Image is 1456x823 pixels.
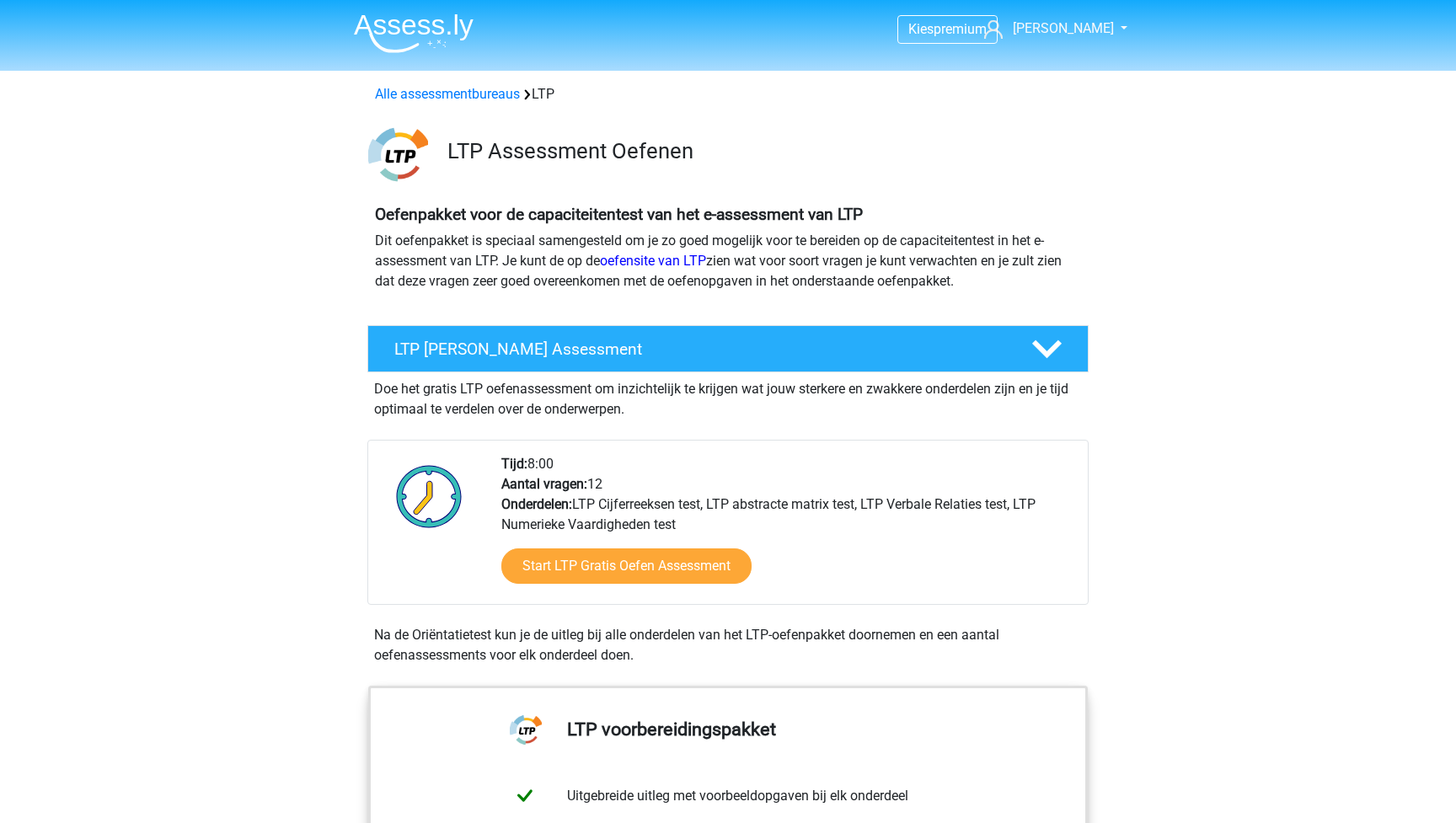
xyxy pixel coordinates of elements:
span: Kies [908,21,934,37]
img: Klok [387,454,472,538]
h3: LTP Assessment Oefenen [447,138,1075,164]
a: Alle assessmentbureaus [375,86,520,102]
a: [PERSON_NAME] [977,19,1116,39]
p: Dit oefenpakket is speciaal samengesteld om je zo goed mogelijk voor te bereiden op de capaciteit... [375,231,1081,291]
span: premium [934,21,987,37]
a: LTP [PERSON_NAME] Assessment [361,325,1095,372]
b: Aantal vragen: [501,476,587,492]
b: Tijd: [501,456,527,472]
div: Doe het gratis LTP oefenassessment om inzichtelijk te krijgen wat jouw sterkere en zwakkere onder... [367,372,1089,420]
img: Assessly [354,13,474,53]
span: [PERSON_NAME] [1013,20,1114,36]
img: ltp.png [368,125,428,184]
a: oefensite van LTP [600,253,706,269]
a: Start LTP Gratis Oefen Assessment [501,548,752,584]
a: Kiespremium [898,18,997,40]
h4: LTP [PERSON_NAME] Assessment [394,339,1004,359]
b: Oefenpakket voor de capaciteitentest van het e-assessment van LTP [375,205,863,224]
b: Onderdelen: [501,496,572,512]
div: Na de Oriëntatietest kun je de uitleg bij alle onderdelen van het LTP-oefenpakket doornemen en ee... [367,625,1089,665]
div: LTP [368,84,1088,104]
div: 8:00 12 LTP Cijferreeksen test, LTP abstracte matrix test, LTP Verbale Relaties test, LTP Numerie... [489,454,1087,604]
